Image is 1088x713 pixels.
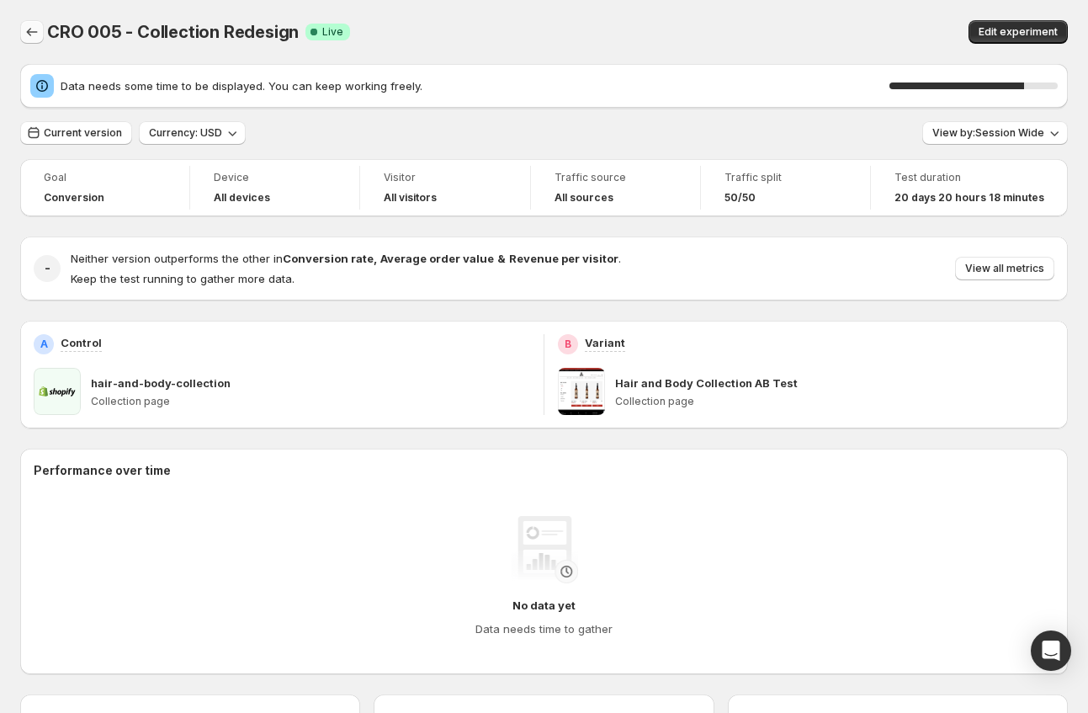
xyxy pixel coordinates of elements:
span: Data needs some time to be displayed. You can keep working freely. [61,77,889,94]
span: Test duration [894,171,1044,184]
button: View by:Session Wide [922,121,1068,145]
a: Traffic sourceAll sources [555,169,677,206]
button: View all metrics [955,257,1054,280]
span: Live [322,25,343,39]
span: CRO 005 - Collection Redesign [47,22,299,42]
span: Current version [44,126,122,140]
span: Neither version outperforms the other in . [71,252,621,265]
h4: Data needs time to gather [475,620,613,637]
span: 20 days 20 hours 18 minutes [894,191,1044,205]
a: Traffic split50/50 [724,169,847,206]
p: Collection page [91,395,530,408]
button: Current version [20,121,132,145]
h4: All visitors [384,191,437,205]
button: Edit experiment [969,20,1068,44]
h2: - [45,260,50,277]
span: Traffic split [724,171,847,184]
strong: , [374,252,377,265]
a: Test duration20 days 20 hours 18 minutes [894,169,1044,206]
span: Visitor [384,171,506,184]
a: VisitorAll visitors [384,169,506,206]
span: Goal [44,171,166,184]
span: Conversion [44,191,104,205]
p: Collection page [615,395,1054,408]
h4: No data yet [512,597,576,614]
strong: Revenue per visitor [509,252,618,265]
h2: Performance over time [34,462,1054,479]
button: Back [20,20,44,44]
span: View by: Session Wide [932,126,1044,140]
span: 50/50 [724,191,756,205]
img: No data yet [511,516,578,583]
p: hair-and-body-collection [91,375,231,391]
span: Currency: USD [149,126,222,140]
span: View all metrics [965,262,1044,275]
img: Hair and Body Collection AB Test [558,368,605,415]
p: Control [61,334,102,351]
h2: B [565,338,571,351]
strong: Average order value [380,252,494,265]
a: GoalConversion [44,169,166,206]
h4: All devices [214,191,270,205]
span: Traffic source [555,171,677,184]
span: Device [214,171,336,184]
strong: & [497,252,506,265]
p: Variant [585,334,625,351]
h2: A [40,338,48,351]
span: Keep the test running to gather more data. [71,272,295,285]
h4: All sources [555,191,613,205]
div: Open Intercom Messenger [1031,631,1071,671]
img: hair-and-body-collection [34,368,81,415]
strong: Conversion rate [283,252,374,265]
p: Hair and Body Collection AB Test [615,375,798,391]
a: DeviceAll devices [214,169,336,206]
button: Currency: USD [139,121,246,145]
span: Edit experiment [979,25,1058,39]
